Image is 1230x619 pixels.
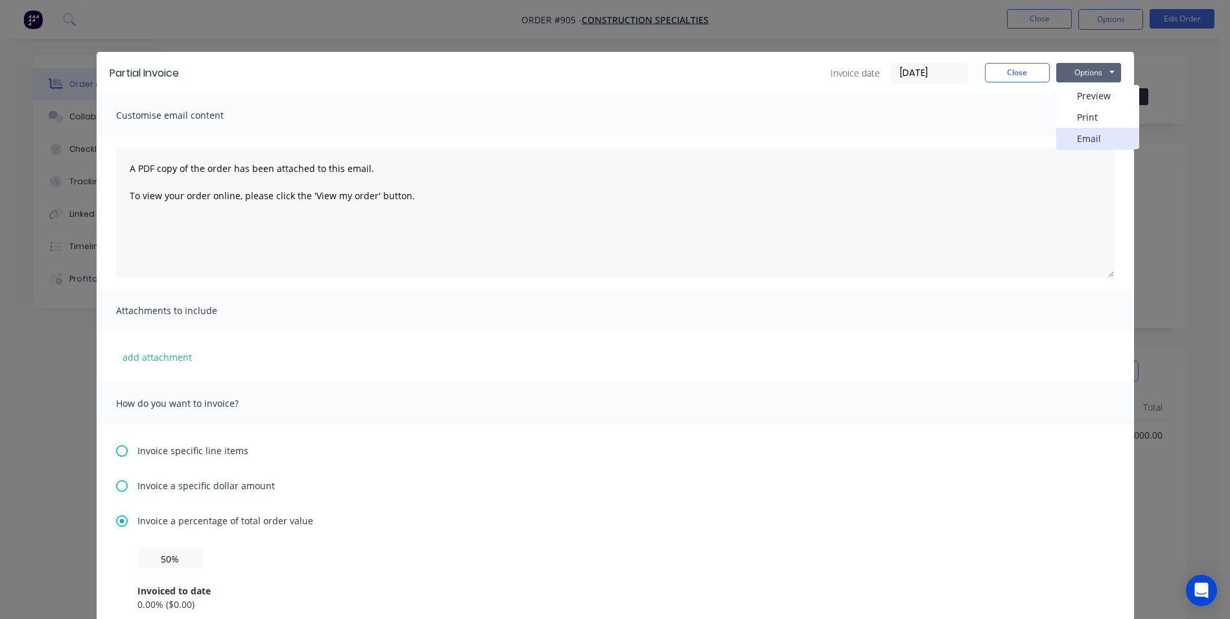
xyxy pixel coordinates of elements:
[137,549,203,568] input: 0%
[116,347,198,367] button: add attachment
[116,148,1115,278] textarea: A PDF copy of the order has been attached to this email. To view your order online, please click ...
[116,302,259,320] span: Attachments to include
[137,479,275,492] span: Invoice a specific dollar amount
[137,584,1093,598] div: Invoiced to date
[116,394,259,413] span: How do you want to invoice?
[1056,106,1139,128] button: Print
[137,598,1093,611] div: 0.00 % ( $0.00 )
[137,514,313,528] span: Invoice a percentage of total order value
[1056,85,1139,106] button: Preview
[1056,128,1139,149] button: Email
[116,106,259,125] span: Customise email content
[110,66,179,81] div: Partial Invoice
[1186,575,1217,606] div: Open Intercom Messenger
[1056,63,1121,82] button: Options
[985,63,1050,82] button: Close
[831,66,880,80] span: Invoice date
[137,444,248,457] span: Invoice specific line items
